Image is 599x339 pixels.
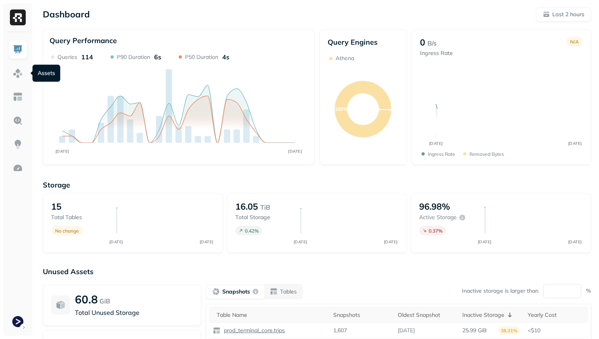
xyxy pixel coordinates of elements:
[570,39,579,45] p: N/A
[117,53,150,61] p: P90 Duration
[154,53,161,61] p: 6s
[280,288,297,295] p: Tables
[221,327,285,334] a: prod_terminal_core.trips
[43,180,591,189] p: Storage
[13,139,23,150] img: Insights
[420,49,453,57] p: Ingress Rate
[333,327,347,334] p: 1,607
[222,288,250,295] p: Snapshots
[51,214,108,221] p: Total tables
[586,287,591,295] p: %
[43,9,90,20] p: Dashboard
[222,53,229,61] p: 4s
[185,53,218,61] p: P50 Duration
[427,38,437,48] p: B/s
[568,239,582,244] tspan: [DATE]
[222,327,285,334] p: prod_terminal_core.trips
[235,201,258,212] p: 16.05
[328,38,399,47] p: Query Engines
[336,55,354,62] p: Athena
[398,327,415,334] p: [DATE]
[428,151,455,157] p: Ingress Rate
[260,203,270,212] p: TiB
[10,9,26,25] img: Ryft
[462,287,538,295] p: Inactive storage is larger than
[75,308,193,317] p: Total Unused Storage
[13,92,23,102] img: Asset Explorer
[32,65,60,82] div: Assets
[81,53,93,61] p: 114
[99,296,110,306] p: GiB
[419,214,457,221] p: Active storage
[55,228,79,234] p: No change
[50,36,117,45] p: Query Performance
[536,7,591,21] button: Last 2 hours
[235,214,292,221] p: Total storage
[528,327,584,334] p: <$10
[75,292,98,306] p: 60.8
[13,163,23,173] img: Optimization
[294,239,307,244] tspan: [DATE]
[568,141,582,146] tspan: [DATE]
[51,201,61,212] p: 15
[43,267,591,276] p: Unused Assets
[462,311,504,319] p: Inactive Storage
[288,149,302,154] tspan: [DATE]
[477,239,491,244] tspan: [DATE]
[398,311,454,319] div: Oldest Snapshot
[429,141,443,146] tspan: [DATE]
[245,228,259,234] p: 0.42 %
[498,326,520,335] p: 38.31%
[552,11,584,18] p: Last 2 hours
[528,311,584,319] div: Yearly Cost
[109,239,123,244] tspan: [DATE]
[13,68,23,78] img: Assets
[13,44,23,55] img: Dashboard
[469,151,504,157] p: Removed bytes
[333,311,390,319] div: Snapshots
[200,239,214,244] tspan: [DATE]
[213,327,221,335] img: table
[462,327,487,334] p: 25.99 GiB
[217,311,325,319] div: Table Name
[419,201,450,212] p: 96.98%
[57,53,77,61] p: Queries
[384,239,398,244] tspan: [DATE]
[429,228,443,234] p: 0.37 %
[335,106,347,112] text: 100%
[55,149,69,154] tspan: [DATE]
[12,316,23,327] img: Terminal
[13,116,23,126] img: Query Explorer
[420,37,425,48] p: 0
